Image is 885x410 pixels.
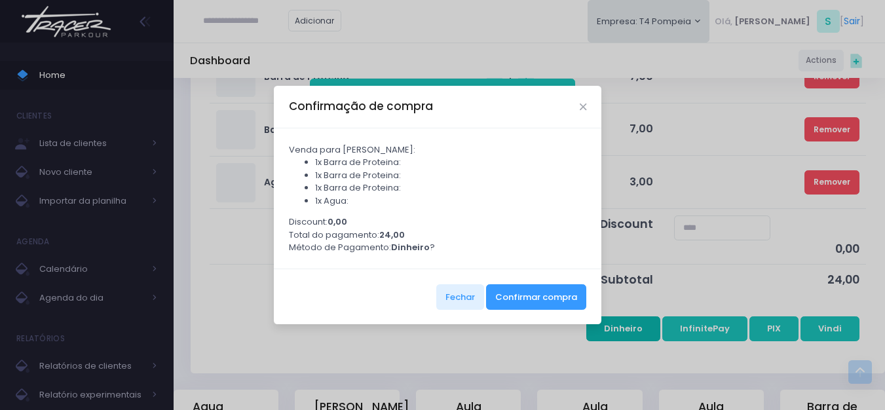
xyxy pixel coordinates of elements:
strong: 24,00 [379,229,405,241]
strong: Dinheiro [391,241,430,253]
button: Confirmar compra [486,284,586,309]
li: 1x Barra de Proteina: [315,156,587,169]
h5: Confirmação de compra [289,98,433,115]
div: Venda para [PERSON_NAME]: Discount: Total do pagamento: Método de Pagamento: ? [274,128,601,269]
li: 1x Barra de Proteina: [315,169,587,182]
li: 1x Barra de Proteina: [315,181,587,195]
button: Fechar [436,284,484,309]
strong: 0,00 [328,215,347,228]
li: 1x Agua: [315,195,587,208]
button: Close [580,103,586,110]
